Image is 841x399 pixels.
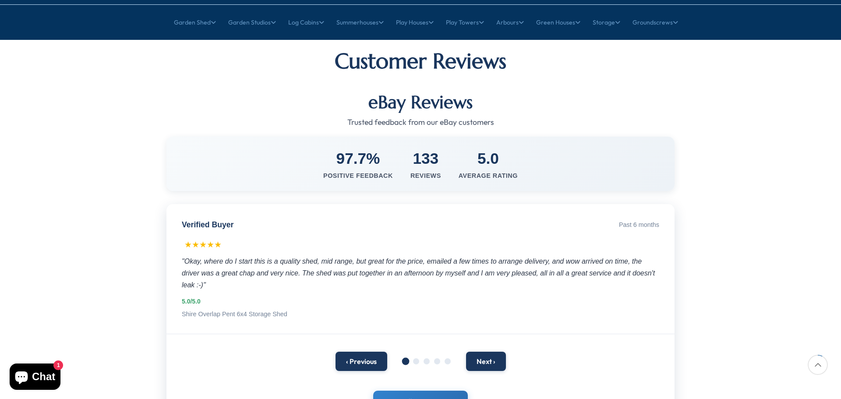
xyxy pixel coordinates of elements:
[184,239,659,251] div: ★★★★★
[410,148,441,169] div: 133
[182,219,233,230] div: Verified Buyer
[633,11,678,33] a: Groundscrews
[336,352,387,371] button: ‹ Previous
[593,11,620,33] a: Storage
[228,11,276,33] a: Garden Studios
[166,92,675,113] h2: eBay Reviews
[323,148,393,169] div: 97.7%
[174,11,216,33] a: Garden Shed
[166,117,675,128] p: Trusted feedback from our eBay customers
[619,220,659,229] div: Past 6 months
[466,352,506,371] button: Next ›
[7,364,63,392] inbox-online-store-chat: Shopify online store chat
[323,171,393,180] div: Positive Feedback
[496,11,524,33] a: Arbours
[288,11,324,33] a: Log Cabins
[336,11,384,33] a: Summerhouses
[536,11,580,33] a: Green Houses
[410,171,441,180] div: Reviews
[166,49,675,74] h1: Customer Reviews
[182,310,659,318] div: Shire Overlap Pent 6x4 Storage Shed
[182,255,659,291] div: "Okay, where do I start this is a quality shed, mid range, but great for the price, emailed a few...
[396,11,434,33] a: Play Houses
[182,297,659,306] div: 5.0/5.0
[459,171,518,180] div: Average Rating
[446,11,484,33] a: Play Towers
[459,148,518,169] div: 5.0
